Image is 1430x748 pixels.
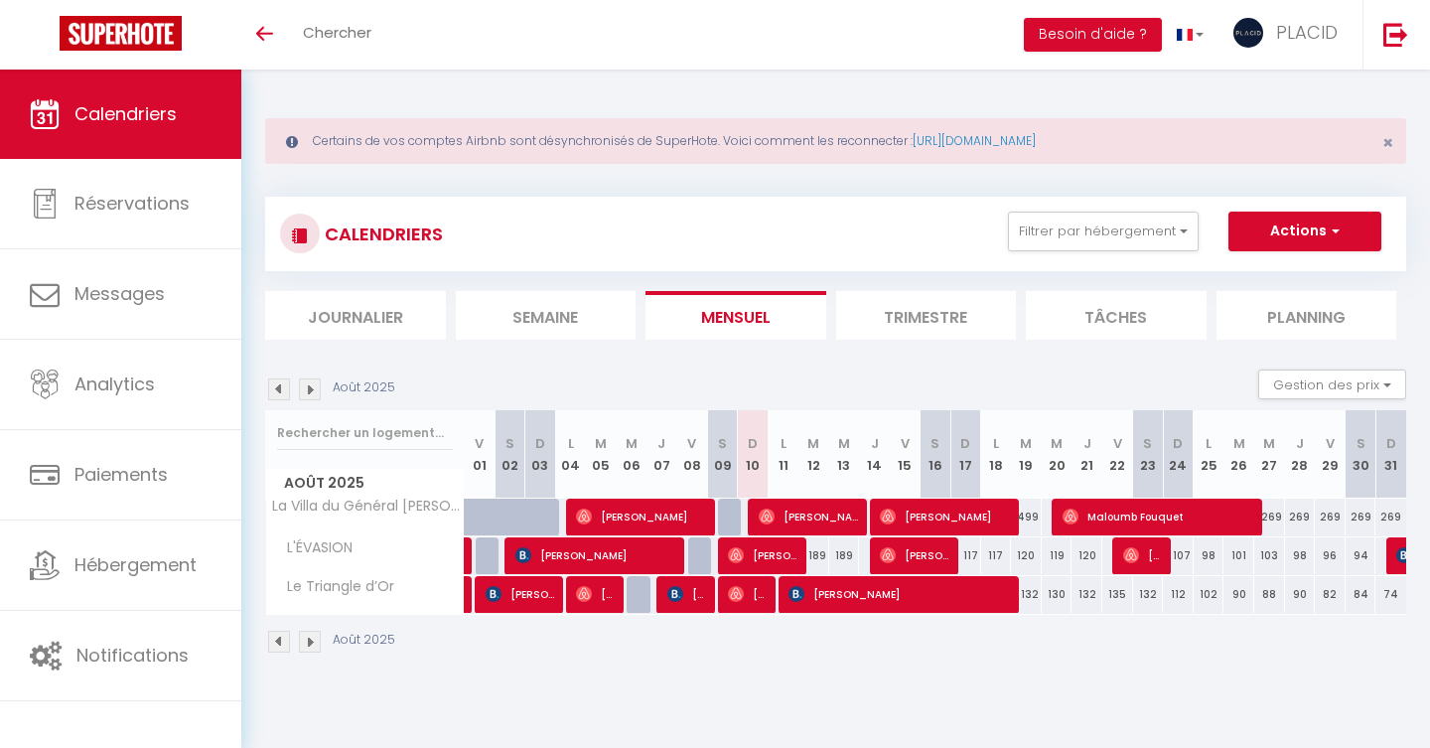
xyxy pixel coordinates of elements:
[1233,18,1263,48] img: ...
[1072,576,1102,613] div: 132
[1375,576,1406,613] div: 74
[1011,410,1042,499] th: 19
[1382,134,1393,152] button: Close
[1123,536,1164,574] span: [PERSON_NAME]
[798,537,829,574] div: 189
[1223,537,1254,574] div: 101
[859,410,890,499] th: 14
[829,537,860,574] div: 189
[1346,410,1376,499] th: 30
[677,410,708,499] th: 08
[1143,434,1152,453] abbr: S
[74,372,155,396] span: Analytics
[1315,537,1346,574] div: 96
[1083,434,1091,453] abbr: J
[1285,410,1316,499] th: 28
[1375,410,1406,499] th: 31
[277,415,453,451] input: Rechercher un logement...
[718,434,727,453] abbr: S
[1173,434,1183,453] abbr: D
[616,410,646,499] th: 06
[930,434,939,453] abbr: S
[759,498,861,535] span: [PERSON_NAME]
[728,536,799,574] span: [PERSON_NAME]
[1072,410,1102,499] th: 21
[960,434,970,453] abbr: D
[269,576,399,598] span: Le Triangle d’Or
[1383,22,1408,47] img: logout
[1254,410,1285,499] th: 27
[333,631,395,650] p: Août 2025
[798,410,829,499] th: 12
[1042,410,1072,499] th: 20
[595,434,607,453] abbr: M
[626,434,638,453] abbr: M
[1346,537,1376,574] div: 94
[525,410,556,499] th: 03
[1276,20,1338,45] span: PLACID
[1346,576,1376,613] div: 84
[728,575,769,613] span: [PERSON_NAME]
[1020,434,1032,453] abbr: M
[1102,410,1133,499] th: 22
[1254,537,1285,574] div: 103
[1216,291,1397,340] li: Planning
[807,434,819,453] abbr: M
[1254,576,1285,613] div: 88
[738,410,769,499] th: 10
[1382,130,1393,155] span: ×
[920,410,950,499] th: 16
[781,434,786,453] abbr: L
[60,16,182,51] img: Super Booking
[1223,410,1254,499] th: 26
[1326,434,1335,453] abbr: V
[76,643,189,668] span: Notifications
[1228,212,1381,251] button: Actions
[535,434,545,453] abbr: D
[1223,576,1254,613] div: 90
[1375,499,1406,535] div: 269
[269,499,468,514] span: La Villa du Général [PERSON_NAME]
[1011,576,1042,613] div: 132
[836,291,1017,340] li: Trimestre
[1285,499,1316,535] div: 269
[505,434,514,453] abbr: S
[1285,537,1316,574] div: 98
[265,118,1406,164] div: Certains de vos comptes Airbnb sont désynchronisés de SuperHote. Voici comment les reconnecter :
[1194,410,1224,499] th: 25
[950,410,981,499] th: 17
[1042,576,1072,613] div: 130
[555,410,586,499] th: 04
[687,434,696,453] abbr: V
[269,537,357,559] span: L'ÉVASION
[1163,537,1194,574] div: 107
[1133,410,1164,499] th: 23
[748,434,758,453] abbr: D
[993,434,999,453] abbr: L
[568,434,574,453] abbr: L
[465,410,496,499] th: 01
[1008,212,1199,251] button: Filtrer par hébergement
[1011,537,1042,574] div: 120
[74,191,190,216] span: Réservations
[333,378,395,397] p: Août 2025
[74,462,168,487] span: Paiements
[838,434,850,453] abbr: M
[320,212,443,256] h3: CALENDRIERS
[1113,434,1122,453] abbr: V
[829,410,860,499] th: 13
[981,537,1012,574] div: 117
[586,410,617,499] th: 05
[950,537,981,574] div: 117
[495,410,525,499] th: 02
[667,575,708,613] span: [PERSON_NAME]
[74,281,165,306] span: Messages
[74,101,177,126] span: Calendriers
[1072,537,1102,574] div: 120
[1194,537,1224,574] div: 98
[576,575,617,613] span: [PERSON_NAME]
[788,575,1014,613] span: [PERSON_NAME]
[901,434,910,453] abbr: V
[1346,499,1376,535] div: 269
[74,552,197,577] span: Hébergement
